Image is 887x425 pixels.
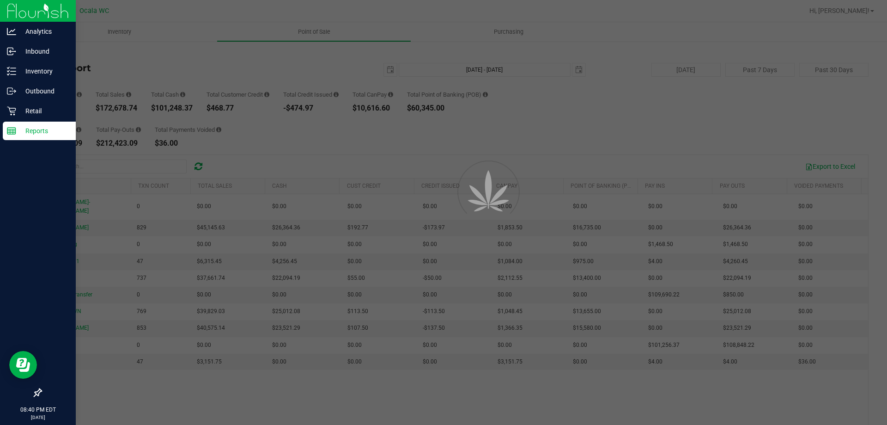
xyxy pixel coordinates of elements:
[7,106,16,116] inline-svg: Retail
[16,86,72,97] p: Outbound
[16,66,72,77] p: Inventory
[4,414,72,421] p: [DATE]
[16,125,72,136] p: Reports
[16,105,72,117] p: Retail
[7,126,16,136] inline-svg: Reports
[7,27,16,36] inline-svg: Analytics
[16,26,72,37] p: Analytics
[4,406,72,414] p: 08:40 PM EDT
[9,351,37,379] iframe: Resource center
[7,86,16,96] inline-svg: Outbound
[16,46,72,57] p: Inbound
[7,47,16,56] inline-svg: Inbound
[7,67,16,76] inline-svg: Inventory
